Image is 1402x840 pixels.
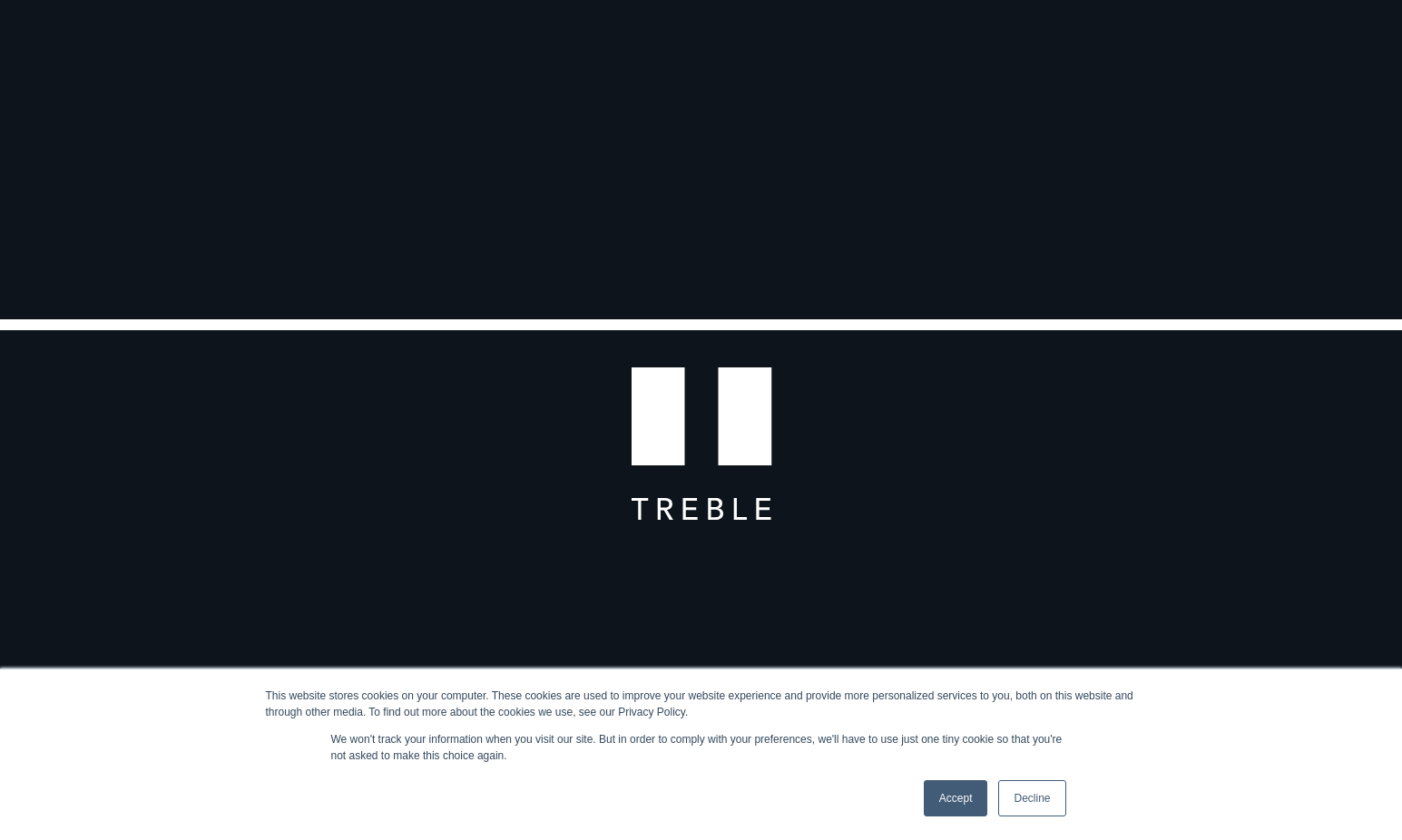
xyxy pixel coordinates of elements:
[998,780,1065,816] a: Decline
[331,731,1072,764] p: We won't track your information when you visit our site. But in order to comply with your prefere...
[924,780,988,816] a: Accept
[631,319,771,521] img: T
[266,688,1137,720] div: This website stores cookies on your computer. These cookies are used to improve your website expe...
